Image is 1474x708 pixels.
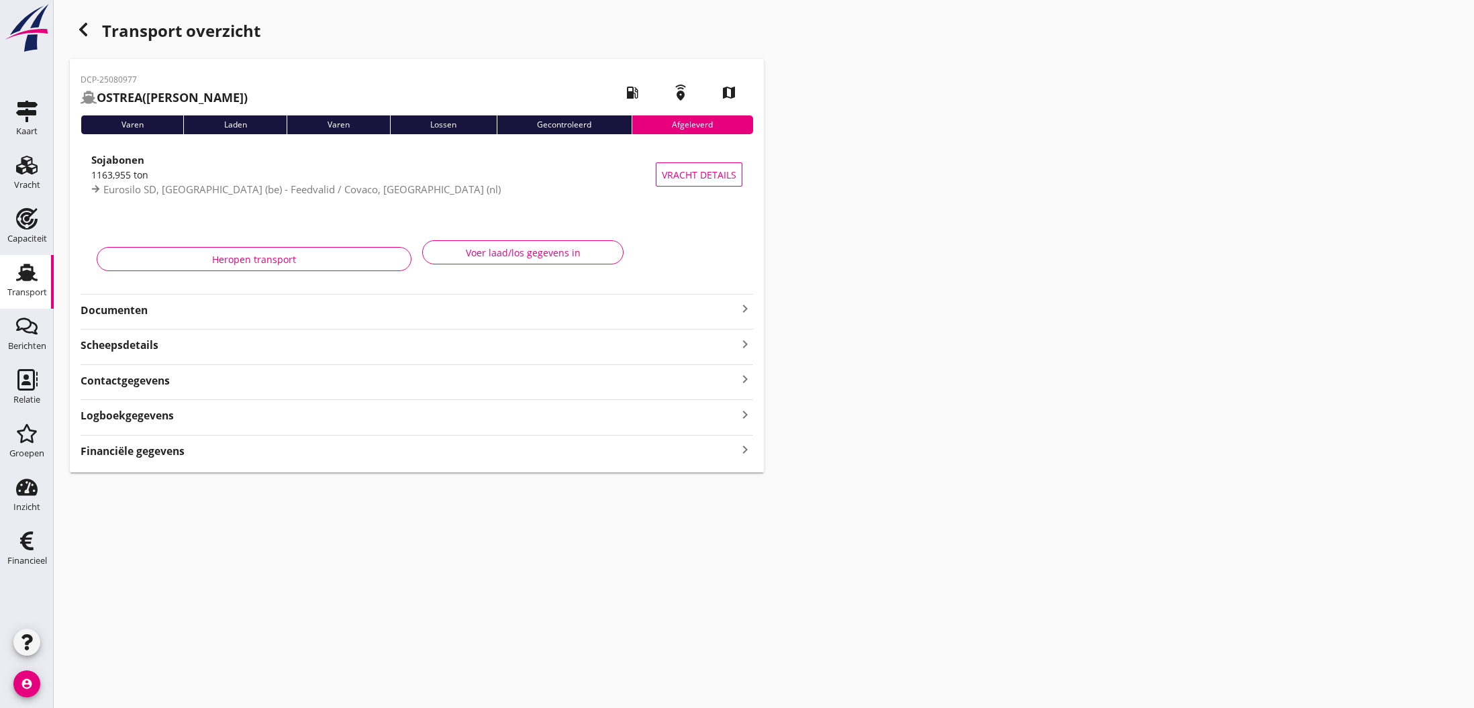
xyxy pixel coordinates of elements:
[662,74,699,111] i: emergency_share
[183,115,287,134] div: Laden
[737,335,753,353] i: keyboard_arrow_right
[81,145,753,204] a: Sojabonen1163,955 tonEurosilo SD, [GEOGRAPHIC_DATA] (be) - Feedvalid / Covaco, [GEOGRAPHIC_DATA] ...
[737,441,753,459] i: keyboard_arrow_right
[91,153,144,166] strong: Sojabonen
[434,246,612,260] div: Voer laad/los gegevens in
[287,115,389,134] div: Varen
[7,234,47,243] div: Capaciteit
[737,301,753,317] i: keyboard_arrow_right
[662,168,736,182] span: Vracht details
[13,395,40,404] div: Relatie
[81,373,170,389] strong: Contactgegevens
[81,115,183,134] div: Varen
[97,247,411,271] button: Heropen transport
[81,303,737,318] strong: Documenten
[91,168,656,182] div: 1163,955 ton
[103,183,501,196] span: Eurosilo SD, [GEOGRAPHIC_DATA] (be) - Feedvalid / Covaco, [GEOGRAPHIC_DATA] (nl)
[13,503,40,511] div: Inzicht
[8,342,46,350] div: Berichten
[14,181,40,189] div: Vracht
[656,162,742,187] button: Vracht details
[81,74,248,86] p: DCP-25080977
[81,444,185,459] strong: Financiële gegevens
[613,74,651,111] i: local_gas_station
[13,670,40,697] i: account_circle
[70,16,764,48] div: Transport overzicht
[3,3,51,53] img: logo-small.a267ee39.svg
[81,89,248,107] h2: ([PERSON_NAME])
[81,408,174,423] strong: Logboekgegevens
[81,338,158,353] strong: Scheepsdetails
[390,115,497,134] div: Lossen
[710,74,748,111] i: map
[497,115,632,134] div: Gecontroleerd
[7,288,47,297] div: Transport
[9,449,44,458] div: Groepen
[97,89,142,105] strong: OSTREA
[632,115,753,134] div: Afgeleverd
[16,127,38,136] div: Kaart
[108,252,400,266] div: Heropen transport
[737,370,753,389] i: keyboard_arrow_right
[422,240,624,264] button: Voer laad/los gegevens in
[7,556,47,565] div: Financieel
[737,405,753,423] i: keyboard_arrow_right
